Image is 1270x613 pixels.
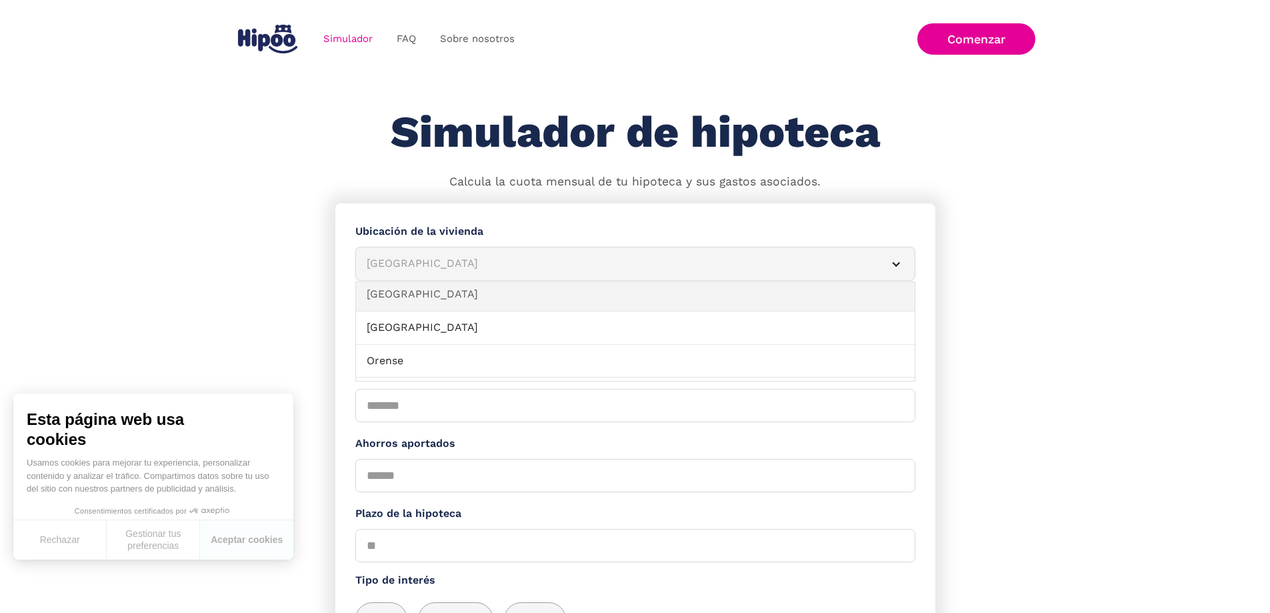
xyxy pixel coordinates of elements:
a: home [235,19,301,59]
a: Sobre nosotros [428,26,527,52]
a: Orense [356,345,915,378]
label: Ubicación de la vivienda [355,223,915,240]
a: Comenzar [917,23,1035,55]
a: [GEOGRAPHIC_DATA] [356,312,915,345]
a: [GEOGRAPHIC_DATA] [356,378,915,411]
div: [GEOGRAPHIC_DATA] [367,255,872,272]
label: Ahorros aportados [355,436,915,452]
a: Simulador [311,26,385,52]
label: Tipo de interés [355,572,915,589]
p: Calcula la cuota mensual de tu hipoteca y sus gastos asociados. [449,173,821,191]
a: FAQ [385,26,428,52]
h1: Simulador de hipoteca [391,108,880,157]
nav: [GEOGRAPHIC_DATA] [355,281,915,382]
label: Plazo de la hipoteca [355,506,915,522]
a: [GEOGRAPHIC_DATA] [356,278,915,312]
article: [GEOGRAPHIC_DATA] [355,247,915,281]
